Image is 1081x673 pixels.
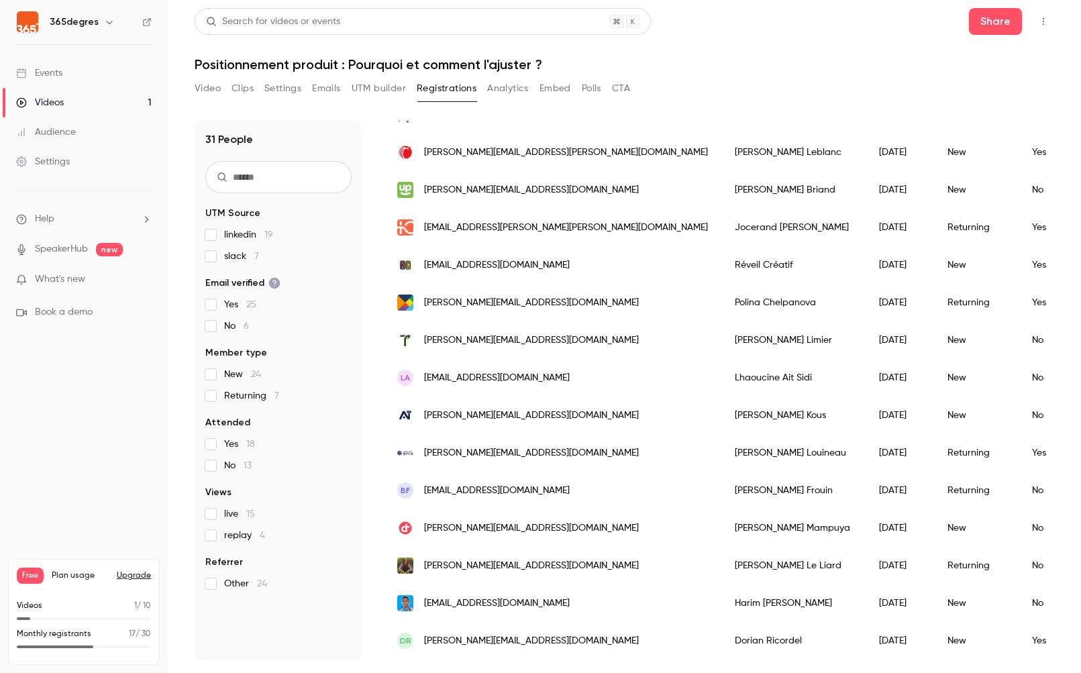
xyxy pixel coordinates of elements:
img: lifen.fr [397,219,413,236]
span: linkedin [224,228,273,242]
button: Settings [264,78,301,99]
span: Returning [224,389,279,403]
h1: Positionnement produit : Pourquoi et comment l'ajuster ? [195,56,1054,72]
span: replay [224,529,265,542]
div: [DATE] [866,397,934,434]
div: Search for videos or events [206,15,340,29]
div: Harim [PERSON_NAME] [721,584,866,622]
div: New [934,321,1019,359]
span: live [224,507,255,521]
div: New [934,171,1019,209]
span: [PERSON_NAME][EMAIL_ADDRESS][DOMAIN_NAME] [424,296,639,310]
div: [DATE] [866,359,934,397]
span: New [224,368,261,381]
button: Video [195,78,221,99]
div: [DATE] [866,284,934,321]
span: [EMAIL_ADDRESS][PERSON_NAME][PERSON_NAME][DOMAIN_NAME] [424,221,708,235]
div: New [934,134,1019,171]
span: 17 [129,630,136,638]
h6: 365degres [50,15,99,29]
div: [PERSON_NAME] Louineau [721,434,866,472]
span: Views [205,486,231,499]
span: Help [35,212,54,226]
span: 25 [246,300,256,309]
div: New [934,246,1019,284]
span: [EMAIL_ADDRESS][DOMAIN_NAME] [424,484,570,498]
span: Email verified [205,276,280,290]
div: Returning [934,472,1019,509]
div: [DATE] [866,209,934,246]
img: jerryharim.com [397,595,413,611]
span: 18 [246,439,255,449]
span: Referrer [205,556,243,569]
span: [PERSON_NAME][EMAIL_ADDRESS][PERSON_NAME][DOMAIN_NAME] [424,146,708,160]
button: Top Bar Actions [1033,11,1054,32]
h1: 31 People [205,132,253,148]
span: Other [224,577,267,590]
div: Returning [934,434,1019,472]
span: 7 [274,391,279,401]
button: Emails [312,78,340,99]
span: Book a demo [35,305,93,319]
img: devoteam.com [397,520,413,536]
span: Plan usage [52,570,109,581]
p: / 30 [129,628,151,640]
div: New [934,397,1019,434]
li: help-dropdown-opener [16,212,152,226]
span: 19 [264,230,273,240]
span: 4 [260,531,265,540]
span: [EMAIL_ADDRESS][DOMAIN_NAME] [424,258,570,272]
div: Settings [16,155,70,168]
button: Upgrade [117,570,151,581]
div: [PERSON_NAME] Limier [721,321,866,359]
span: new [96,243,123,256]
button: Clips [231,78,254,99]
div: Réveil Créatif [721,246,866,284]
button: Analytics [487,78,529,99]
div: Returning [934,209,1019,246]
span: [PERSON_NAME][EMAIL_ADDRESS][DOMAIN_NAME] [424,446,639,460]
div: [PERSON_NAME] Frouin [721,472,866,509]
div: New [934,509,1019,547]
span: slack [224,250,259,263]
div: [DATE] [866,509,934,547]
section: facet-groups [205,207,352,590]
button: Embed [539,78,571,99]
div: [DATE] [866,434,934,472]
button: Share [969,8,1022,35]
div: [DATE] [866,321,934,359]
span: No [224,459,252,472]
div: Dorian Ricordel [721,622,866,660]
div: Audience [16,125,76,139]
p: Monthly registrants [17,628,91,640]
img: reveilcreatif.com [397,257,413,273]
span: LA [401,372,410,384]
span: Yes [224,437,255,451]
div: New [934,622,1019,660]
span: DR [400,635,411,647]
span: Attended [205,416,250,429]
div: Returning [934,547,1019,584]
div: New [934,584,1019,622]
div: Polina Chelpanova [721,284,866,321]
span: 24 [257,579,267,588]
button: UTM builder [352,78,406,99]
div: [DATE] [866,134,934,171]
span: Yes [224,298,256,311]
img: tracklab.co [397,332,413,348]
span: [EMAIL_ADDRESS][DOMAIN_NAME] [424,371,570,385]
span: [PERSON_NAME][EMAIL_ADDRESS][DOMAIN_NAME] [424,559,639,573]
span: 24 [251,370,261,379]
span: [PERSON_NAME][EMAIL_ADDRESS][DOMAIN_NAME] [424,634,639,648]
img: positiveimpact.design [397,558,413,574]
span: 15 [246,509,255,519]
button: CTA [612,78,630,99]
img: closd.com [397,144,413,160]
span: 13 [244,461,252,470]
div: [PERSON_NAME] Mampuya [721,509,866,547]
a: SpeakerHub [35,242,88,256]
span: Free [17,568,44,584]
div: [DATE] [866,472,934,509]
div: Events [16,66,62,80]
div: Lhaoucine Ait Sidi [721,359,866,397]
